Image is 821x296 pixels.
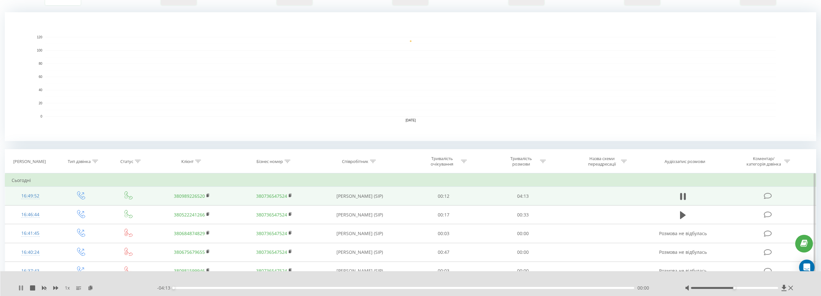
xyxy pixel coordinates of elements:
span: Розмова не відбулась [659,268,707,274]
text: 80 [39,62,43,65]
td: Сьогодні [5,174,816,187]
text: 20 [39,101,43,105]
div: 16:40:24 [12,246,49,259]
text: 120 [37,35,42,39]
svg: A chart. [5,12,816,141]
div: [PERSON_NAME] [13,159,46,164]
td: 00:17 [404,205,483,224]
div: Тривалість розмови [504,156,538,167]
a: 380736547524 [256,249,287,255]
div: Назва схеми переадресації [585,156,619,167]
a: 380684874829 [174,230,205,236]
td: [PERSON_NAME] (SIP) [315,262,404,280]
span: 00:00 [637,285,649,291]
div: Бізнес номер [256,159,283,164]
td: 00:03 [404,224,483,243]
div: Open Intercom Messenger [799,260,815,275]
td: [PERSON_NAME] (SIP) [315,243,404,262]
td: 00:33 [483,205,562,224]
td: 00:00 [483,262,562,280]
div: Accessibility label [733,287,736,289]
div: 16:41:45 [12,227,49,240]
a: 380981599946 [174,268,205,274]
td: 00:00 [483,243,562,262]
td: 00:03 [404,262,483,280]
a: 380736547524 [256,212,287,218]
div: 16:37:43 [12,265,49,277]
td: 04:13 [483,187,562,205]
a: 380522241266 [174,212,205,218]
span: Розмова не відбулась [659,230,707,236]
div: Аудіозапис розмови [665,159,705,164]
div: Коментар/категорія дзвінка [745,156,783,167]
div: Статус [120,159,133,164]
a: 380675679655 [174,249,205,255]
text: [DATE] [405,119,416,122]
div: Тривалість очікування [425,156,459,167]
a: 380736547524 [256,230,287,236]
div: Клієнт [181,159,194,164]
td: [PERSON_NAME] (SIP) [315,205,404,224]
a: 380736547524 [256,193,287,199]
td: [PERSON_NAME] (SIP) [315,187,404,205]
div: 16:49:52 [12,190,49,202]
td: 00:00 [483,224,562,243]
td: [PERSON_NAME] (SIP) [315,224,404,243]
text: 100 [37,49,42,52]
td: 00:47 [404,243,483,262]
td: 00:12 [404,187,483,205]
span: 1 x [65,285,70,291]
text: 60 [39,75,43,79]
span: - 04:13 [157,285,174,291]
text: 40 [39,88,43,92]
a: 380989226520 [174,193,205,199]
div: Accessibility label [172,287,175,289]
div: 16:46:44 [12,208,49,221]
a: 380736547524 [256,268,287,274]
text: 0 [40,115,42,118]
div: Тип дзвінка [68,159,91,164]
span: Розмова не відбулась [659,249,707,255]
div: Співробітник [342,159,368,164]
